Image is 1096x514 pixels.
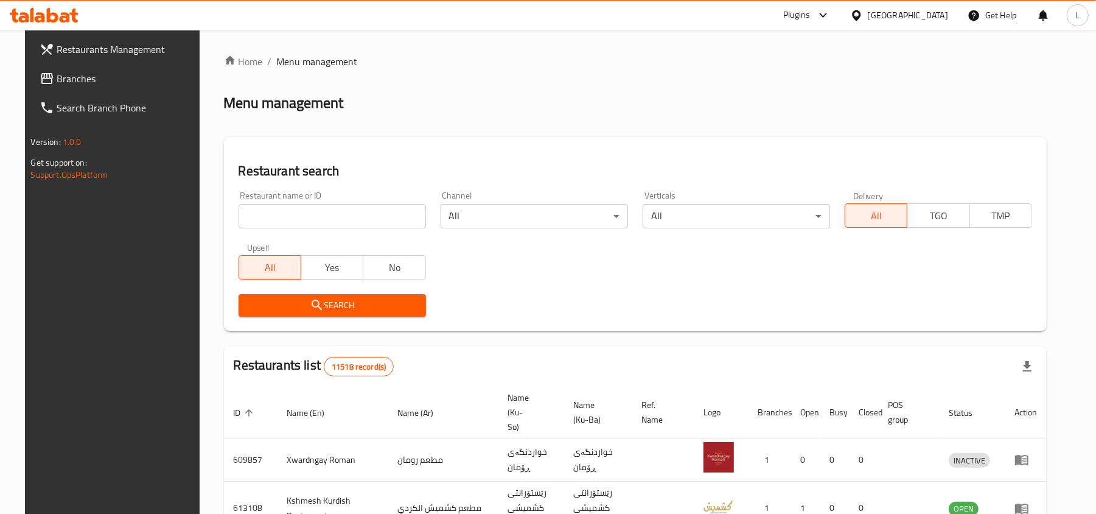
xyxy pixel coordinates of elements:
span: Search Branch Phone [57,100,198,115]
td: 0 [820,438,850,482]
button: No [363,255,425,280]
a: Restaurants Management [30,35,208,64]
div: All [643,204,830,228]
td: 0 [791,438,820,482]
button: Search [239,294,426,317]
div: Total records count [324,357,394,376]
img: Xwardngay Roman [703,442,734,473]
th: Closed [850,387,879,438]
span: 1.0.0 [63,134,82,150]
div: [GEOGRAPHIC_DATA] [868,9,948,22]
span: Name (En) [287,406,341,420]
button: TGO [907,203,969,228]
td: خواردنگەی ڕۆمان [564,438,632,482]
button: Yes [301,255,363,280]
span: TMP [975,207,1027,225]
a: Branches [30,64,208,93]
td: 1 [749,438,791,482]
span: All [850,207,902,225]
div: Export file [1013,352,1042,381]
span: No [368,259,421,276]
td: خواردنگەی ڕۆمان [498,438,564,482]
span: Status [949,406,988,420]
span: INACTIVE [949,454,990,468]
button: All [845,203,907,228]
td: 0 [850,438,879,482]
span: 11518 record(s) [324,361,393,373]
span: Get support on: [31,155,87,171]
th: Action [1005,387,1047,438]
button: TMP [969,203,1032,228]
span: POS group [888,398,924,427]
h2: Restaurants list [234,356,394,376]
label: Upsell [247,243,270,252]
span: L [1075,9,1080,22]
span: Branches [57,71,198,86]
div: All [441,204,628,228]
label: Delivery [853,191,884,200]
span: Version: [31,134,61,150]
td: مطعم رومان [388,438,498,482]
td: 609857 [224,438,277,482]
li: / [268,54,272,69]
h2: Restaurant search [239,162,1032,180]
div: Plugins [783,8,810,23]
th: Logo [694,387,749,438]
a: Home [224,54,263,69]
span: Restaurants Management [57,42,198,57]
span: Ref. Name [642,398,679,427]
a: Search Branch Phone [30,93,208,122]
button: All [239,255,301,280]
a: Support.OpsPlatform [31,167,108,183]
td: Xwardngay Roman [277,438,388,482]
span: Menu management [277,54,358,69]
span: Name (Ku-Ba) [574,398,618,427]
th: Open [791,387,820,438]
span: Search [248,298,416,313]
span: Name (Ar) [397,406,449,420]
span: All [244,259,296,276]
nav: breadcrumb [224,54,1047,69]
span: ID [234,406,257,420]
h2: Menu management [224,93,344,113]
th: Busy [820,387,850,438]
span: Name (Ku-So) [508,390,550,434]
input: Search for restaurant name or ID.. [239,204,426,228]
span: TGO [912,207,965,225]
div: Menu [1014,452,1037,467]
th: Branches [749,387,791,438]
span: Yes [306,259,358,276]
